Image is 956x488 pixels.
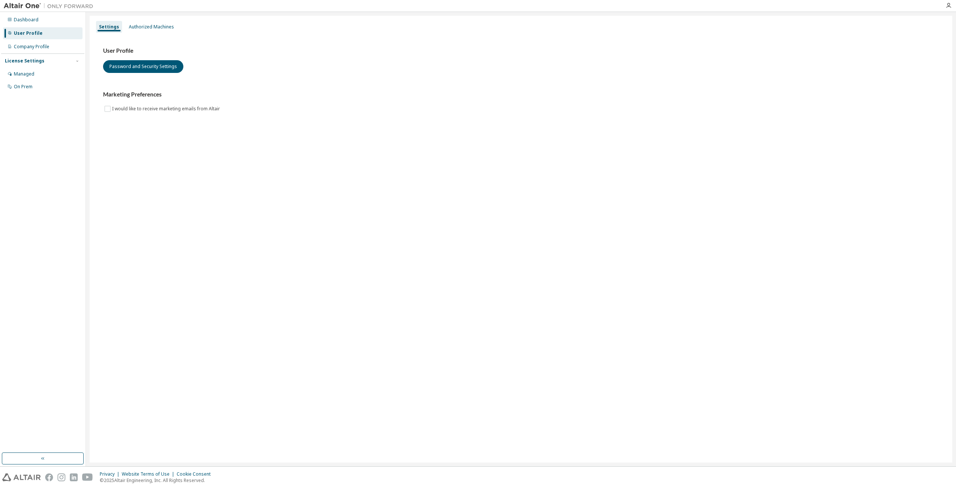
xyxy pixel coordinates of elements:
[82,473,93,481] img: youtube.svg
[14,17,38,23] div: Dashboard
[4,2,97,10] img: Altair One
[14,84,32,90] div: On Prem
[58,473,65,481] img: instagram.svg
[122,471,177,477] div: Website Terms of Use
[14,30,43,36] div: User Profile
[103,60,183,73] button: Password and Security Settings
[103,47,939,55] h3: User Profile
[100,477,215,484] p: © 2025 Altair Engineering, Inc. All Rights Reserved.
[129,24,174,30] div: Authorized Machines
[100,471,122,477] div: Privacy
[177,471,215,477] div: Cookie Consent
[5,58,44,64] div: License Settings
[45,473,53,481] img: facebook.svg
[14,44,49,50] div: Company Profile
[103,91,939,98] h3: Marketing Preferences
[112,104,221,113] label: I would like to receive marketing emails from Altair
[14,71,34,77] div: Managed
[2,473,41,481] img: altair_logo.svg
[99,24,119,30] div: Settings
[70,473,78,481] img: linkedin.svg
